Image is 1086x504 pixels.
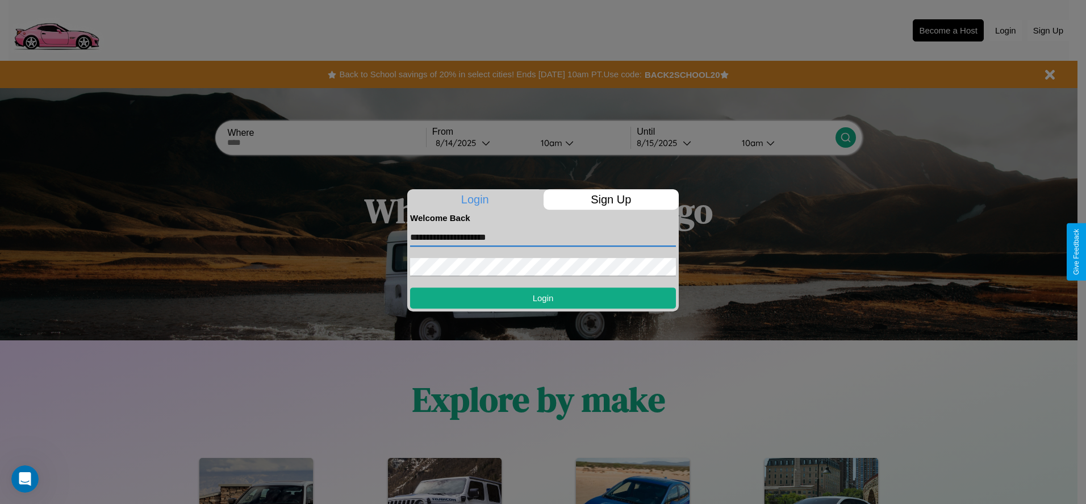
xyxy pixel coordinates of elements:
[410,213,676,223] h4: Welcome Back
[11,465,39,493] iframe: Intercom live chat
[407,189,543,210] p: Login
[544,189,679,210] p: Sign Up
[1072,229,1080,275] div: Give Feedback
[410,288,676,309] button: Login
